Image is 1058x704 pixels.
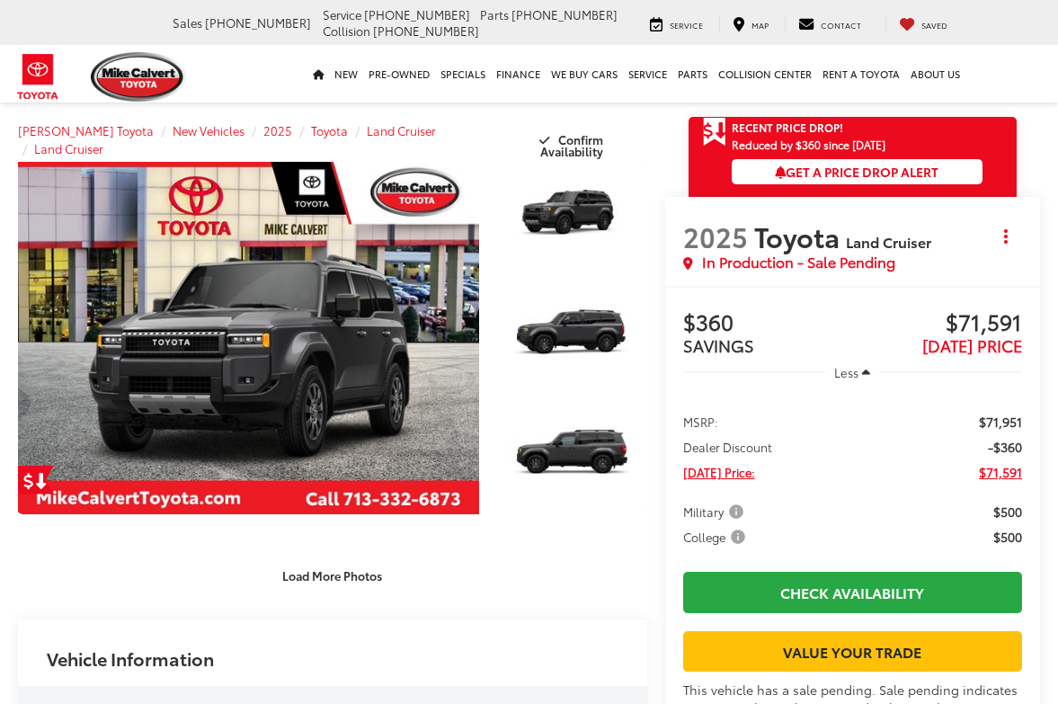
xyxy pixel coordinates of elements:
[364,6,470,22] span: [PHONE_NUMBER]
[683,413,718,431] span: MSRP:
[703,117,726,147] span: Get Price Drop Alert
[270,560,395,592] button: Load More Photos
[501,124,647,156] button: Confirm Availability
[846,231,931,252] span: Land Cruiser
[979,463,1022,481] span: $71,591
[885,15,961,32] a: My Saved Vehicles
[979,413,1022,431] span: $71,951
[751,19,769,31] span: Map
[367,122,436,138] a: Land Cruiser
[498,402,649,515] img: 2025 Toyota Land Cruiser Land Cruiser
[18,162,479,514] a: Expand Photo 0
[263,122,292,138] a: 2025
[363,45,435,102] a: Pre-Owned
[852,310,1022,337] span: $71,591
[991,220,1022,252] button: Actions
[817,45,905,102] a: Rent a Toyota
[173,14,202,31] span: Sales
[689,117,1017,138] a: Get Price Drop Alert Recent Price Drop!
[636,15,716,32] a: Service
[499,162,646,272] a: Expand Photo 1
[34,140,103,156] a: Land Cruiser
[993,528,1022,546] span: $500
[435,45,491,102] a: Specials
[683,503,750,521] button: Military
[921,19,947,31] span: Saved
[732,138,982,150] span: Reduced by $360 since [DATE]
[47,648,214,668] h2: Vehicle Information
[922,334,1022,357] span: [DATE] PRICE
[988,438,1022,456] span: -$360
[905,45,965,102] a: About Us
[683,631,1022,672] a: Value Your Trade
[480,6,509,22] span: Parts
[683,572,1022,612] a: Check Availability
[672,45,713,102] a: Parts
[683,528,751,546] button: College
[323,22,370,39] span: Collision
[785,15,875,32] a: Contact
[732,120,843,135] span: Recent Price Drop!
[498,281,649,395] img: 2025 Toyota Land Cruiser Land Cruiser
[702,252,895,272] span: In Production - Sale Pending
[18,466,54,495] a: Get Price Drop Alert
[775,163,938,181] span: Get a Price Drop Alert
[205,14,311,31] span: [PHONE_NUMBER]
[511,6,618,22] span: [PHONE_NUMBER]
[1004,229,1008,244] span: dropdown dots
[683,217,748,255] span: 2025
[825,356,879,388] button: Less
[329,45,363,102] a: New
[491,45,546,102] a: Finance
[683,334,754,357] span: SAVINGS
[18,122,154,138] a: [PERSON_NAME] Toyota
[683,463,755,481] span: [DATE] Price:
[993,503,1022,521] span: $500
[683,310,853,337] span: $360
[683,503,747,521] span: Military
[683,528,749,546] span: College
[713,45,817,102] a: Collision Center
[13,162,484,515] img: 2025 Toyota Land Cruiser Land Cruiser
[670,19,703,31] span: Service
[311,122,348,138] a: Toyota
[173,122,244,138] a: New Vehicles
[307,45,329,102] a: Home
[4,48,72,106] img: Toyota
[546,45,623,102] a: WE BUY CARS
[719,15,782,32] a: Map
[323,6,361,22] span: Service
[623,45,672,102] a: Service
[91,52,186,102] img: Mike Calvert Toyota
[821,19,861,31] span: Contact
[683,438,772,456] span: Dealer Discount
[373,22,479,39] span: [PHONE_NUMBER]
[499,403,646,513] a: Expand Photo 3
[498,161,649,274] img: 2025 Toyota Land Cruiser Land Cruiser
[754,217,846,255] span: Toyota
[499,282,646,393] a: Expand Photo 2
[834,364,858,380] span: Less
[540,131,603,159] span: Confirm Availability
